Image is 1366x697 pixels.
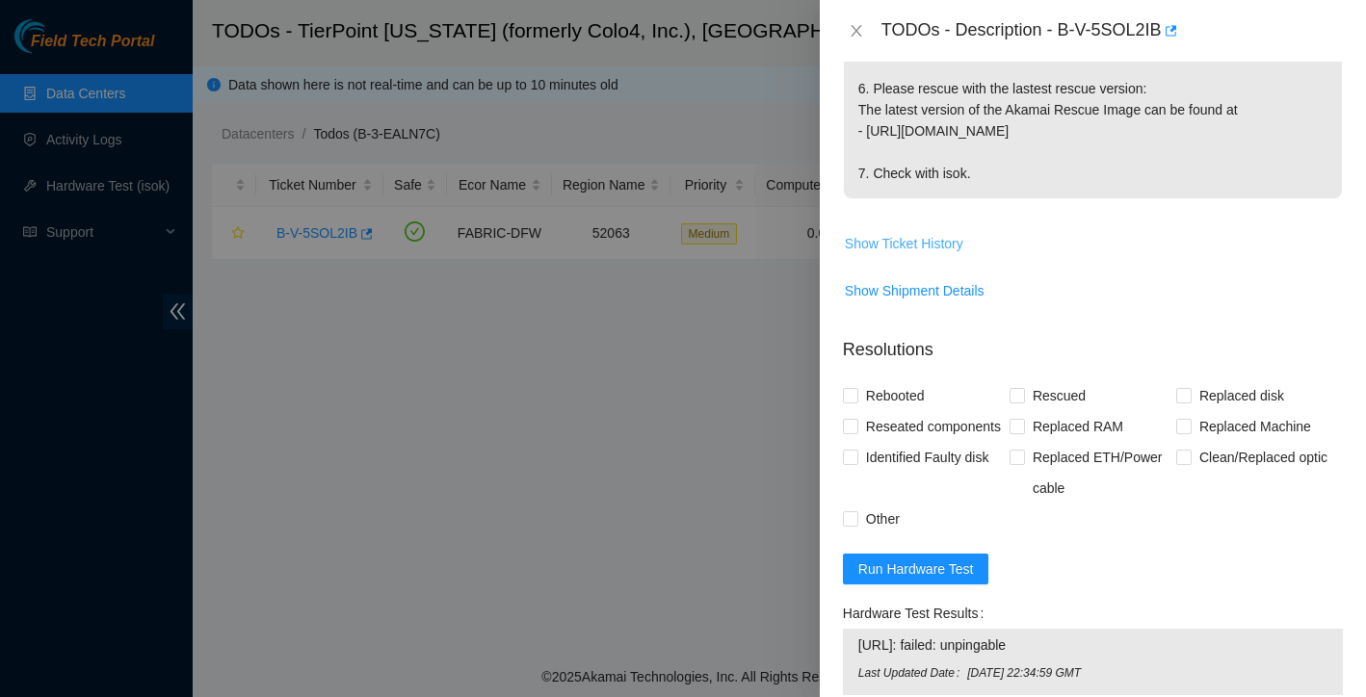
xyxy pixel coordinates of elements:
span: Show Ticket History [845,233,963,254]
span: Run Hardware Test [858,558,974,580]
span: close [849,23,864,39]
button: Show Ticket History [844,228,964,259]
span: Replaced disk [1192,380,1292,411]
span: Replaced ETH/Power cable [1025,442,1176,503]
span: Reseated components [858,411,1009,442]
label: Hardware Test Results [843,598,991,629]
span: [DATE] 22:34:59 GMT [967,664,1327,683]
span: Other [858,503,907,534]
button: Run Hardware Test [843,554,989,584]
button: Close [843,22,870,40]
span: Replaced Machine [1192,411,1319,442]
span: Rebooted [858,380,933,411]
button: Show Shipment Details [844,275,985,306]
span: Replaced RAM [1025,411,1131,442]
span: Clean/Replaced optic [1192,442,1335,473]
div: TODOs - Description - B-V-5SOL2IB [881,15,1343,46]
span: Identified Faulty disk [858,442,997,473]
span: Show Shipment Details [845,280,985,301]
span: Last Updated Date [858,664,967,683]
span: Rescued [1025,380,1093,411]
span: [URL]: failed: unpingable [858,634,1327,656]
p: Resolutions [843,322,1343,363]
